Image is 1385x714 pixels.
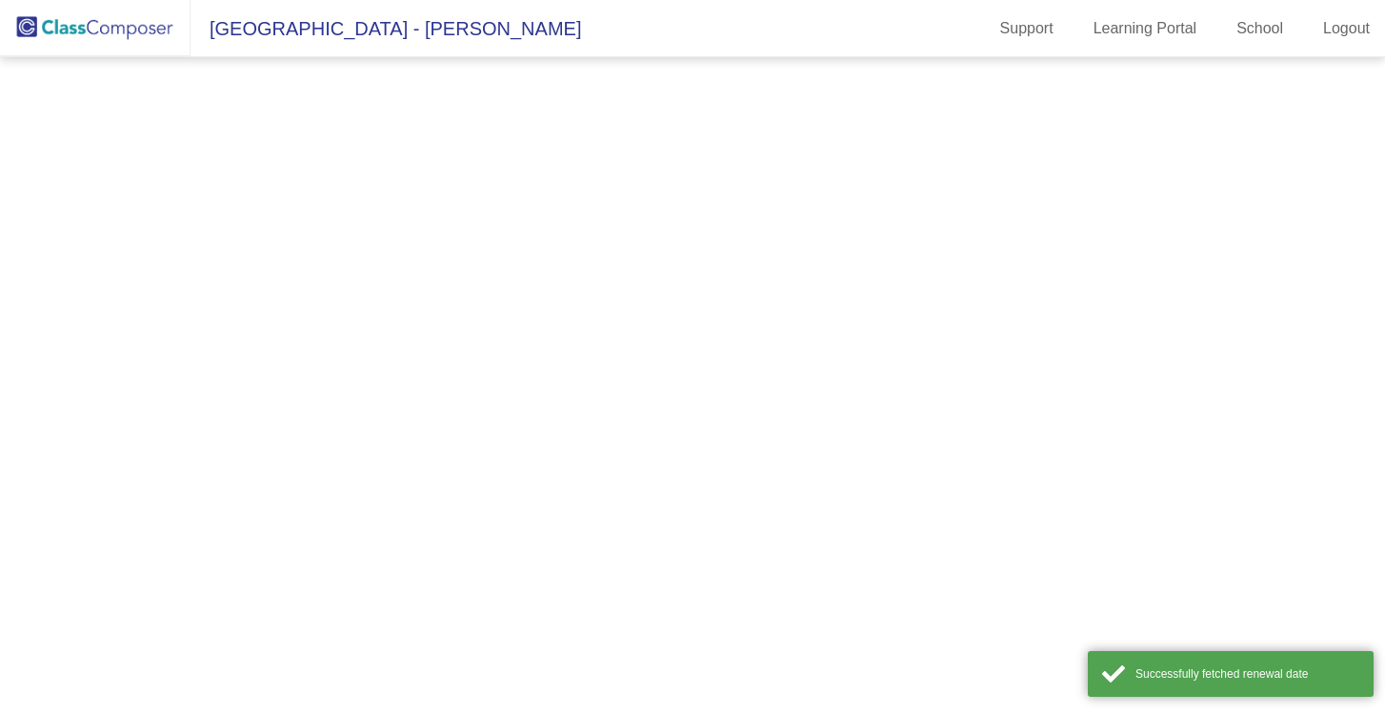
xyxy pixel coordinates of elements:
[1135,665,1359,683] div: Successfully fetched renewal date
[1308,13,1385,44] a: Logout
[191,13,581,44] span: [GEOGRAPHIC_DATA] - [PERSON_NAME]
[1078,13,1213,44] a: Learning Portal
[1221,13,1298,44] a: School
[985,13,1069,44] a: Support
